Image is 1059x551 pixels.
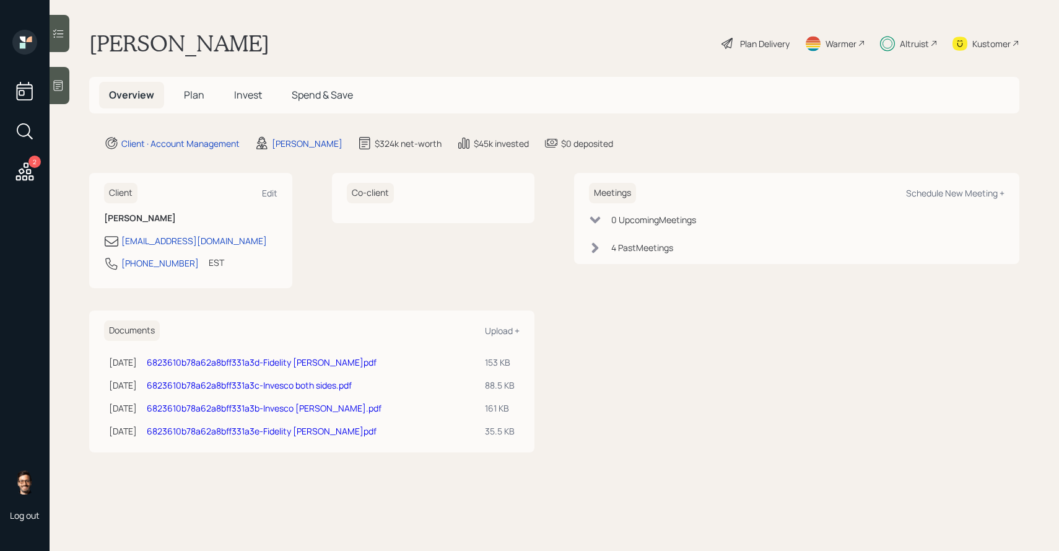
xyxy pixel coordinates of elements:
[234,88,262,102] span: Invest
[147,402,381,414] a: 6823610b78a62a8bff331a3b-Invesco [PERSON_NAME].pdf
[485,379,515,392] div: 88.5 KB
[485,425,515,438] div: 35.5 KB
[109,356,137,369] div: [DATE]
[147,356,377,368] a: 6823610b78a62a8bff331a3d-Fidelity [PERSON_NAME]pdf
[121,234,267,247] div: [EMAIL_ADDRESS][DOMAIN_NAME]
[485,402,515,415] div: 161 KB
[589,183,636,203] h6: Meetings
[826,37,856,50] div: Warmer
[104,213,277,224] h6: [PERSON_NAME]
[104,183,137,203] h6: Client
[292,88,353,102] span: Spend & Save
[900,37,929,50] div: Altruist
[740,37,790,50] div: Plan Delivery
[104,320,160,341] h6: Documents
[906,187,1005,199] div: Schedule New Meeting +
[184,88,204,102] span: Plan
[28,156,41,168] div: 2
[109,379,137,392] div: [DATE]
[109,402,137,415] div: [DATE]
[89,30,269,57] h1: [PERSON_NAME]
[972,37,1011,50] div: Kustomer
[12,470,37,495] img: sami-boghos-headshot.png
[611,241,673,254] div: 4 Past Meeting s
[147,379,352,391] a: 6823610b78a62a8bff331a3c-Invesco both sides.pdf
[109,425,137,438] div: [DATE]
[485,356,515,369] div: 153 KB
[375,137,442,150] div: $324k net-worth
[109,88,154,102] span: Overview
[121,257,199,270] div: [PHONE_NUMBER]
[474,137,529,150] div: $45k invested
[147,425,377,437] a: 6823610b78a62a8bff331a3e-Fidelity [PERSON_NAME]pdf
[561,137,613,150] div: $0 deposited
[611,213,696,226] div: 0 Upcoming Meeting s
[262,187,277,199] div: Edit
[209,256,224,269] div: EST
[272,137,342,150] div: [PERSON_NAME]
[10,509,40,521] div: Log out
[121,137,240,150] div: Client · Account Management
[347,183,394,203] h6: Co-client
[485,325,520,337] div: Upload +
